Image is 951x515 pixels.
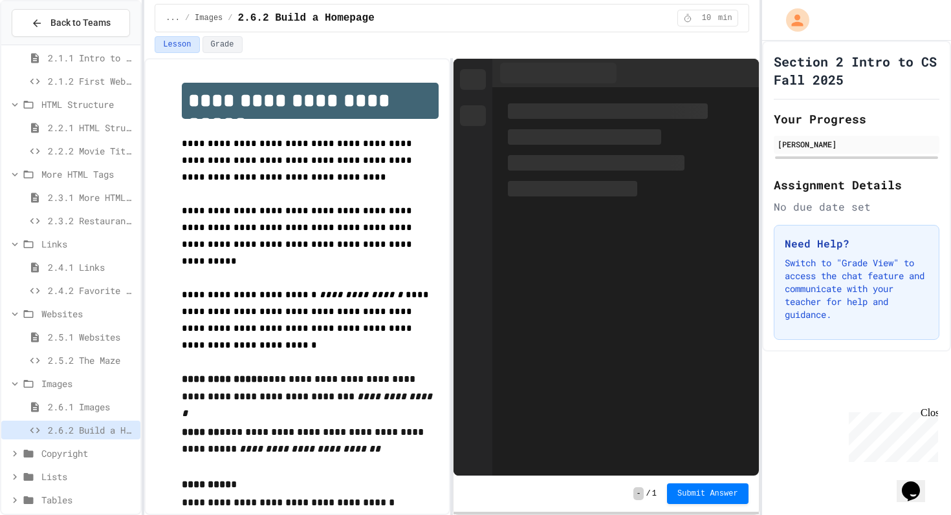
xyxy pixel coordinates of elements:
[50,16,111,30] span: Back to Teams
[48,284,135,297] span: 2.4.2 Favorite Links
[228,13,232,23] span: /
[5,5,89,82] div: Chat with us now!Close
[646,489,651,499] span: /
[696,13,717,23] span: 10
[41,167,135,181] span: More HTML Tags
[652,489,657,499] span: 1
[41,307,135,321] span: Websites
[12,9,130,37] button: Back to Teams
[195,13,223,23] span: Images
[48,191,135,204] span: 2.3.1 More HTML Tags
[238,10,375,26] span: 2.6.2 Build a Homepage
[41,377,135,390] span: Images
[155,36,199,53] button: Lesson
[774,52,939,89] h1: Section 2 Intro to CS Fall 2025
[48,74,135,88] span: 2.1.2 First Webpage
[774,110,939,128] h2: Your Progress
[166,13,180,23] span: ...
[897,463,938,502] iframe: chat widget
[41,98,135,111] span: HTML Structure
[41,447,135,460] span: Copyright
[772,5,813,35] div: My Account
[41,493,135,507] span: Tables
[667,483,749,504] button: Submit Answer
[844,407,938,462] iframe: chat widget
[41,237,135,251] span: Links
[774,199,939,215] div: No due date set
[778,138,935,150] div: [PERSON_NAME]
[48,353,135,367] span: 2.5.2 The Maze
[41,470,135,483] span: Lists
[48,260,135,274] span: 2.4.1 Links
[785,236,928,251] h3: Need Help?
[48,400,135,414] span: 2.6.1 Images
[774,176,939,194] h2: Assignment Details
[48,51,135,65] span: 2.1.1 Intro to HTML
[48,144,135,158] span: 2.2.2 Movie Title
[718,13,732,23] span: min
[785,257,928,321] p: Switch to "Grade View" to access the chat feature and communicate with your teacher for help and ...
[48,423,135,437] span: 2.6.2 Build a Homepage
[48,214,135,227] span: 2.3.2 Restaurant Menu
[202,36,243,53] button: Grade
[185,13,190,23] span: /
[633,487,643,500] span: -
[48,330,135,344] span: 2.5.1 Websites
[48,121,135,134] span: 2.2.1 HTML Structure
[677,489,738,499] span: Submit Answer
